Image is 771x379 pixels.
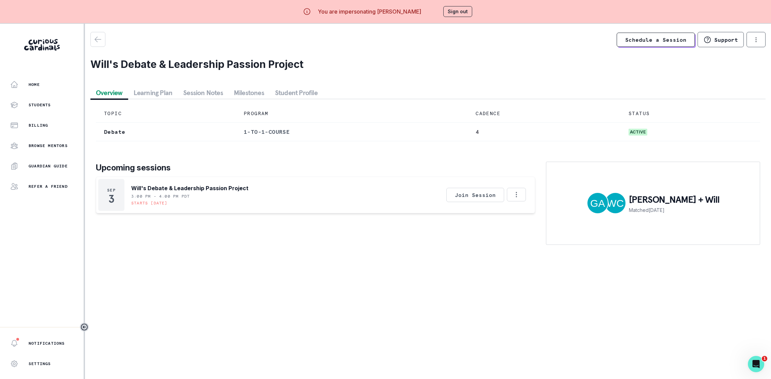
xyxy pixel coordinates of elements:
[29,341,65,346] p: Notifications
[108,196,114,202] p: 3
[446,188,504,202] button: Join Session
[29,82,40,87] p: Home
[318,7,421,16] p: You are impersonating [PERSON_NAME]
[236,105,467,123] td: PROGRAM
[107,187,116,193] p: Sep
[748,356,764,372] iframe: Intercom live chat
[443,6,472,17] button: Sign out
[29,123,48,128] p: Billing
[178,87,228,99] button: Session Notes
[587,193,608,213] img: Gil Altman
[29,143,68,148] p: Browse Mentors
[96,162,535,174] p: Upcoming sessions
[29,163,68,169] p: Guardian Guide
[714,36,738,43] p: Support
[228,87,270,99] button: Milestones
[617,33,695,47] a: Schedule a Session
[90,87,128,99] button: Overview
[80,323,89,331] button: Toggle sidebar
[96,105,236,123] td: TOPIC
[747,32,766,47] button: options
[236,123,467,141] td: 1-to-1-course
[131,200,168,206] p: Starts [DATE]
[96,123,236,141] td: Debate
[128,87,178,99] button: Learning Plan
[629,206,719,214] p: Matched [DATE]
[629,193,719,206] p: [PERSON_NAME] + Will
[467,123,620,141] td: 4
[698,32,744,47] button: Support
[507,188,526,201] button: Options
[131,194,190,199] p: 3:00 PM - 4:00 PM PDT
[29,184,68,189] p: Refer a friend
[762,356,767,361] span: 1
[24,39,60,51] img: Curious Cardinals Logo
[270,87,323,99] button: Student Profile
[605,193,626,213] img: Will Carmany
[131,184,249,192] p: Will's Debate & Leadership Passion Project
[29,102,51,108] p: Students
[29,361,51,366] p: Settings
[620,105,760,123] td: STATUS
[467,105,620,123] td: CADENCE
[90,58,766,70] h2: Will's Debate & Leadership Passion Project
[629,129,647,136] span: active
